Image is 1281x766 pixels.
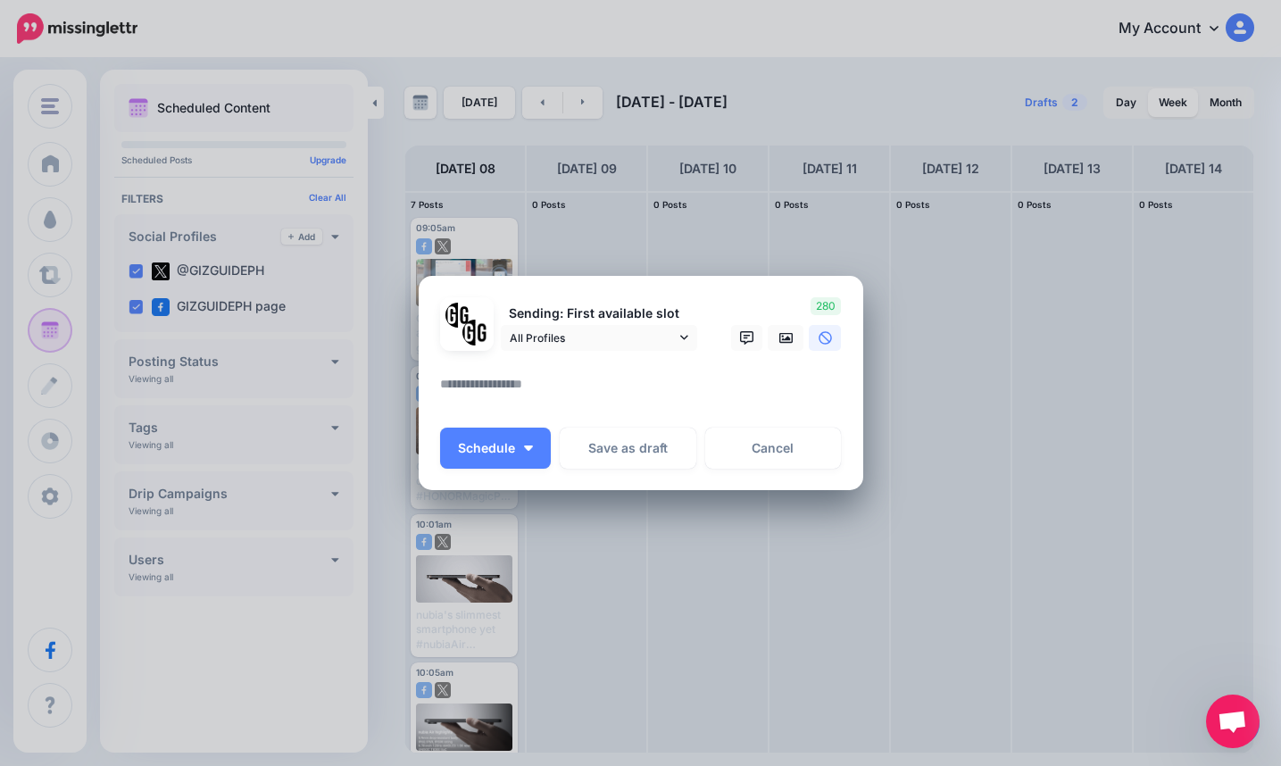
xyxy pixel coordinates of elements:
[462,320,488,346] img: JT5sWCfR-79925.png
[458,442,515,454] span: Schedule
[440,428,551,469] button: Schedule
[811,297,841,315] span: 280
[524,445,533,451] img: arrow-down-white.png
[445,303,471,329] img: 353459792_649996473822713_4483302954317148903_n-bsa138318.png
[560,428,696,469] button: Save as draft
[501,325,697,351] a: All Profiles
[501,304,697,324] p: Sending: First available slot
[510,329,676,347] span: All Profiles
[705,428,842,469] a: Cancel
